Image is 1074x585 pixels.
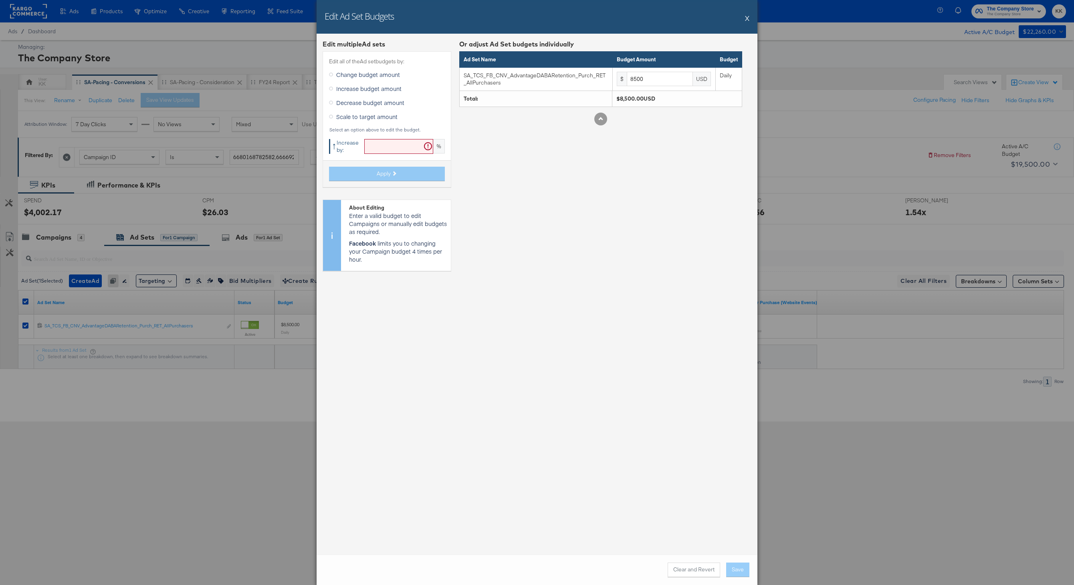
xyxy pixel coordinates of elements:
[336,113,398,121] span: Scale to target amount
[349,204,447,212] div: About Editing
[336,71,400,79] span: Change budget amount
[349,212,447,236] p: Enter a valid budget to edit Campaigns or manually edit budgets as required.
[616,95,738,103] div: $8,500.00USD
[332,138,337,152] span: ↑
[349,239,447,263] p: limits you to changing your Campaign budget 4 times per hour.
[336,99,404,107] span: Decrease budget amount
[464,95,608,103] div: Total:
[460,52,613,68] th: Ad Set Name
[325,10,394,22] h2: Edit Ad Set Budgets
[693,72,711,86] div: USD
[617,72,627,86] div: $
[464,72,608,87] div: SA_TCS_FB_CNV_AdvantageDABARetention_Purch_RET_AllPurchasers
[459,40,742,49] div: Or adjust Ad Set budgets individually
[329,58,445,65] label: Edit all of the Ad set budgets by:
[745,10,749,26] button: X
[715,52,742,68] th: Budget
[668,563,720,577] button: Clear and Revert
[613,52,716,68] th: Budget Amount
[329,139,361,154] div: Increase by:
[349,239,376,247] strong: Facebook
[329,127,445,133] div: Select an option above to edit the budget.
[336,85,402,93] span: Increase budget amount
[715,67,742,91] td: Daily
[323,40,451,49] div: Edit multiple Ad set s
[433,139,445,153] div: %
